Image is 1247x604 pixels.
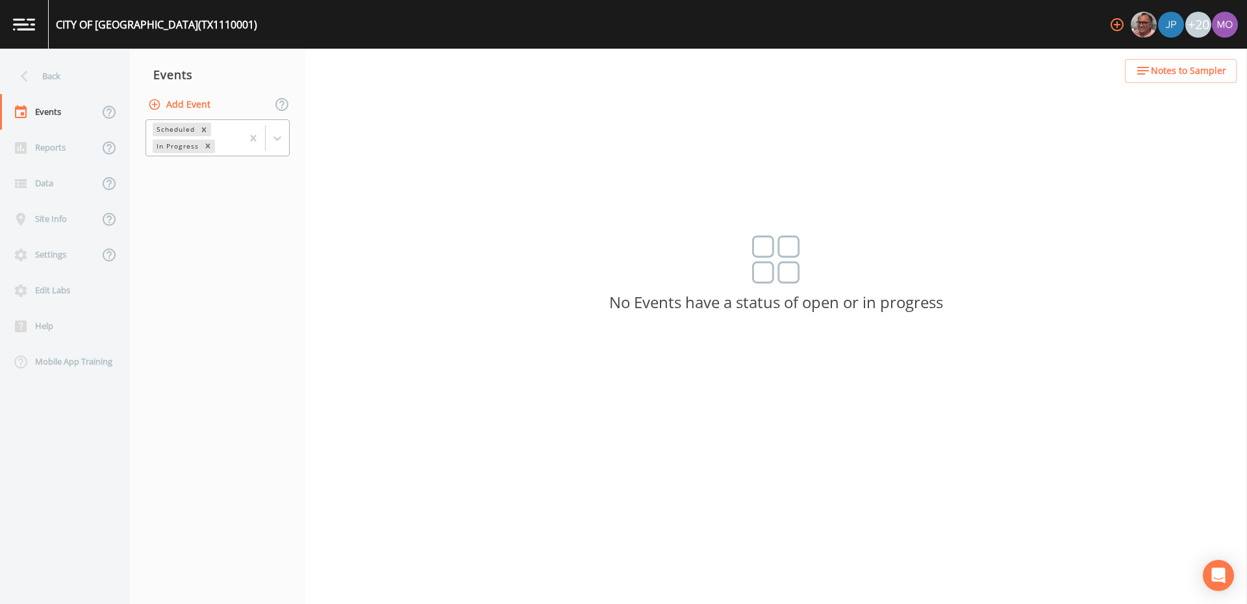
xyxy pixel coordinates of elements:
button: Notes to Sampler [1125,59,1237,83]
button: Add Event [145,93,216,117]
div: Events [130,58,305,91]
p: No Events have a status of open or in progress [305,296,1247,308]
div: Scheduled [153,123,197,136]
div: +20 [1185,12,1211,38]
div: Open Intercom Messenger [1203,560,1234,591]
img: 4e251478aba98ce068fb7eae8f78b90c [1212,12,1238,38]
img: svg%3e [752,236,800,284]
div: Joshua gere Paul [1157,12,1185,38]
div: Mike Franklin [1130,12,1157,38]
img: logo [13,18,35,30]
div: Remove In Progress [201,139,215,153]
img: e2d790fa78825a4bb76dcb6ab311d44c [1131,12,1157,38]
div: CITY OF [GEOGRAPHIC_DATA] (TX1110001) [56,17,257,32]
span: Notes to Sampler [1151,63,1226,79]
div: Remove Scheduled [197,123,211,136]
div: In Progress [153,139,201,153]
img: 41241ef155101aa6d92a04480b0d0000 [1158,12,1184,38]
